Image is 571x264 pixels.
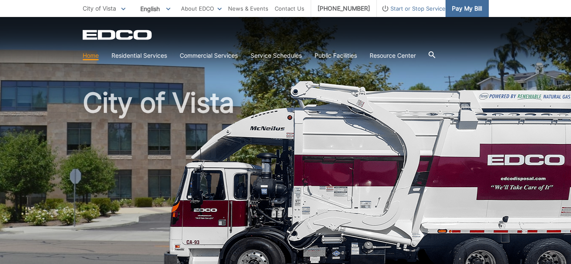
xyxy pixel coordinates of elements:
[83,5,116,12] span: City of Vista
[181,4,222,13] a: About EDCO
[83,30,153,40] a: EDCD logo. Return to the homepage.
[180,51,238,60] a: Commercial Services
[275,4,304,13] a: Contact Us
[452,4,482,13] span: Pay My Bill
[251,51,302,60] a: Service Schedules
[83,51,99,60] a: Home
[370,51,416,60] a: Resource Center
[134,2,177,16] span: English
[111,51,167,60] a: Residential Services
[315,51,357,60] a: Public Facilities
[228,4,268,13] a: News & Events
